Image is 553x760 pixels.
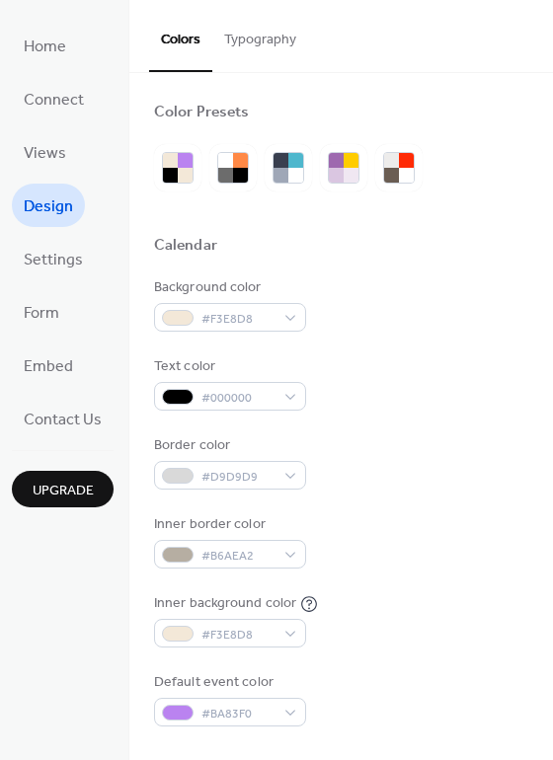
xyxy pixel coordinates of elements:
[201,625,275,646] span: #F3E8D8
[154,514,302,535] div: Inner border color
[154,672,302,693] div: Default event color
[154,277,302,298] div: Background color
[154,356,302,377] div: Text color
[12,471,114,507] button: Upgrade
[24,351,73,383] span: Embed
[154,103,249,123] div: Color Presets
[154,236,217,257] div: Calendar
[33,481,94,501] span: Upgrade
[154,593,296,614] div: Inner background color
[12,24,78,67] a: Home
[12,77,96,120] a: Connect
[12,130,78,174] a: Views
[201,309,275,330] span: #F3E8D8
[12,237,95,280] a: Settings
[12,343,85,387] a: Embed
[24,138,66,170] span: Views
[24,32,66,63] span: Home
[24,245,83,276] span: Settings
[24,298,59,330] span: Form
[24,85,84,116] span: Connect
[24,405,102,436] span: Contact Us
[201,388,275,409] span: #000000
[154,435,302,456] div: Border color
[12,184,85,227] a: Design
[201,546,275,567] span: #B6AEA2
[201,467,275,488] span: #D9D9D9
[201,704,275,724] span: #BA83F0
[12,290,71,334] a: Form
[12,397,114,440] a: Contact Us
[24,191,73,223] span: Design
